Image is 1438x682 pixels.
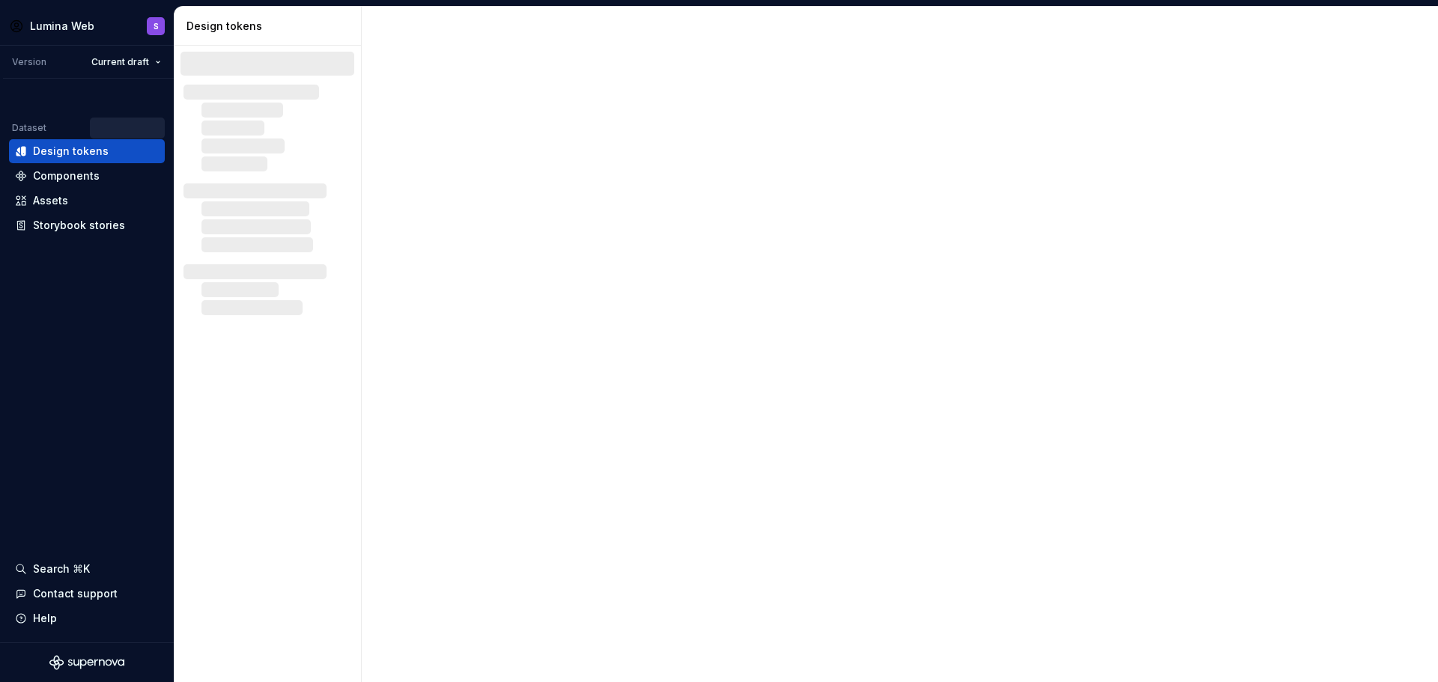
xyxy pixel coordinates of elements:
[85,52,168,73] button: Current draft
[49,655,124,670] svg: Supernova Logo
[33,168,100,183] div: Components
[9,213,165,237] a: Storybook stories
[91,56,149,68] span: Current draft
[9,606,165,630] button: Help
[3,10,171,42] button: Lumina WebS
[12,122,46,134] div: Dataset
[33,193,68,208] div: Assets
[33,144,109,159] div: Design tokens
[9,557,165,581] button: Search ⌘K
[30,19,94,34] div: Lumina Web
[9,164,165,188] a: Components
[33,611,57,626] div: Help
[9,582,165,606] button: Contact support
[33,586,118,601] div: Contact support
[12,56,46,68] div: Version
[33,218,125,233] div: Storybook stories
[9,189,165,213] a: Assets
[9,139,165,163] a: Design tokens
[33,561,90,576] div: Search ⌘K
[154,20,159,32] div: S
[186,19,355,34] div: Design tokens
